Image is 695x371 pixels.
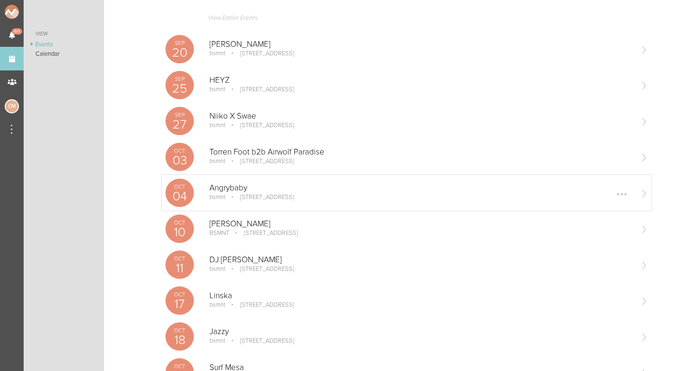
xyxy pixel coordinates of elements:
p: [STREET_ADDRESS] [227,157,294,165]
p: Sep [165,40,194,46]
p: 18 [165,334,194,346]
p: 04 [165,190,194,203]
p: Oct [165,220,194,225]
p: Oct [165,328,194,333]
p: bsmnt [209,121,226,129]
p: bsmnt [209,86,226,93]
p: 10 [165,226,194,239]
p: bsmnt [209,337,226,345]
p: bsmnt [209,157,226,165]
p: [STREET_ADDRESS] [227,301,294,309]
p: Oct [165,184,194,190]
p: Angrybaby [209,183,633,193]
p: [STREET_ADDRESS] [227,337,294,345]
p: Sep [165,76,194,82]
p: Sep [165,112,194,118]
p: Oct [165,256,194,261]
p: [STREET_ADDRESS] [231,229,298,237]
p: [PERSON_NAME] [209,40,633,49]
div: Charlie McGinley [5,99,19,113]
p: bsmnt [209,265,226,273]
span: 60 [12,28,22,35]
p: Jazzy [209,327,633,336]
p: bsmnt [209,50,226,57]
p: Oct [165,148,194,154]
p: [PERSON_NAME] [209,219,633,229]
p: Niiko X Swae [209,112,633,121]
a: Calendar [24,49,104,59]
p: Oct [165,292,194,297]
p: [STREET_ADDRESS] [227,86,294,93]
p: HEYZ [209,76,633,85]
p: DJ [PERSON_NAME] [209,255,633,265]
p: [STREET_ADDRESS] [227,193,294,201]
a: View [24,28,104,40]
p: 27 [165,118,194,131]
p: 11 [165,262,194,275]
p: Torren Foot b2b Airwolf Paradise [209,147,633,157]
p: bsmnt [209,301,226,309]
p: [STREET_ADDRESS] [227,121,294,129]
p: 03 [165,154,194,167]
p: [STREET_ADDRESS] [227,265,294,273]
p: 25 [165,82,194,95]
p: 20 [165,46,194,59]
p: 17 [165,298,194,311]
p: Linska [209,291,633,301]
p: bsmnt [209,193,226,201]
p: Oct [165,363,194,369]
a: View Earlier Events [165,9,648,31]
p: [STREET_ADDRESS] [227,50,294,57]
a: Events [24,40,104,49]
img: NOMAD [5,5,58,19]
p: BSMNT [209,229,229,237]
